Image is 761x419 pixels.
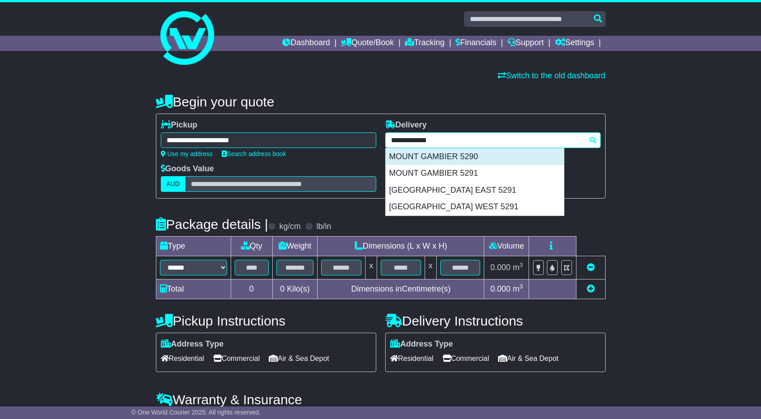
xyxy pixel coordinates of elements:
[213,351,260,365] span: Commercial
[341,36,394,51] a: Quote/Book
[405,36,444,51] a: Tracking
[365,256,377,279] td: x
[507,36,544,51] a: Support
[282,36,330,51] a: Dashboard
[222,150,286,157] a: Search address book
[386,182,564,199] div: [GEOGRAPHIC_DATA] EAST 5291
[390,351,434,365] span: Residential
[386,199,564,216] div: [GEOGRAPHIC_DATA] WEST 5291
[161,120,198,130] label: Pickup
[272,279,318,299] td: Kilo(s)
[280,284,284,293] span: 0
[385,120,427,130] label: Delivery
[555,36,594,51] a: Settings
[443,351,489,365] span: Commercial
[231,279,272,299] td: 0
[390,339,453,349] label: Address Type
[386,165,564,182] div: MOUNT GAMBIER 5291
[161,339,224,349] label: Address Type
[386,148,564,165] div: MOUNT GAMBIER 5290
[316,222,331,232] label: lb/in
[131,409,261,416] span: © One World Courier 2025. All rights reserved.
[161,176,186,192] label: AUD
[520,262,523,268] sup: 3
[498,351,559,365] span: Air & Sea Depot
[520,283,523,290] sup: 3
[161,164,214,174] label: Goods Value
[587,263,595,272] a: Remove this item
[156,279,231,299] td: Total
[156,217,268,232] h4: Package details |
[156,94,606,109] h4: Begin your quote
[513,284,523,293] span: m
[161,351,204,365] span: Residential
[161,150,213,157] a: Use my address
[156,237,231,256] td: Type
[272,237,318,256] td: Weight
[279,222,301,232] label: kg/cm
[490,263,511,272] span: 0.000
[318,279,484,299] td: Dimensions in Centimetre(s)
[425,256,436,279] td: x
[490,284,511,293] span: 0.000
[456,36,496,51] a: Financials
[156,313,376,328] h4: Pickup Instructions
[385,132,601,148] typeahead: Please provide city
[269,351,329,365] span: Air & Sea Depot
[385,313,606,328] h4: Delivery Instructions
[231,237,272,256] td: Qty
[484,237,529,256] td: Volume
[498,71,605,80] a: Switch to the old dashboard
[587,284,595,293] a: Add new item
[156,392,606,407] h4: Warranty & Insurance
[318,237,484,256] td: Dimensions (L x W x H)
[513,263,523,272] span: m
